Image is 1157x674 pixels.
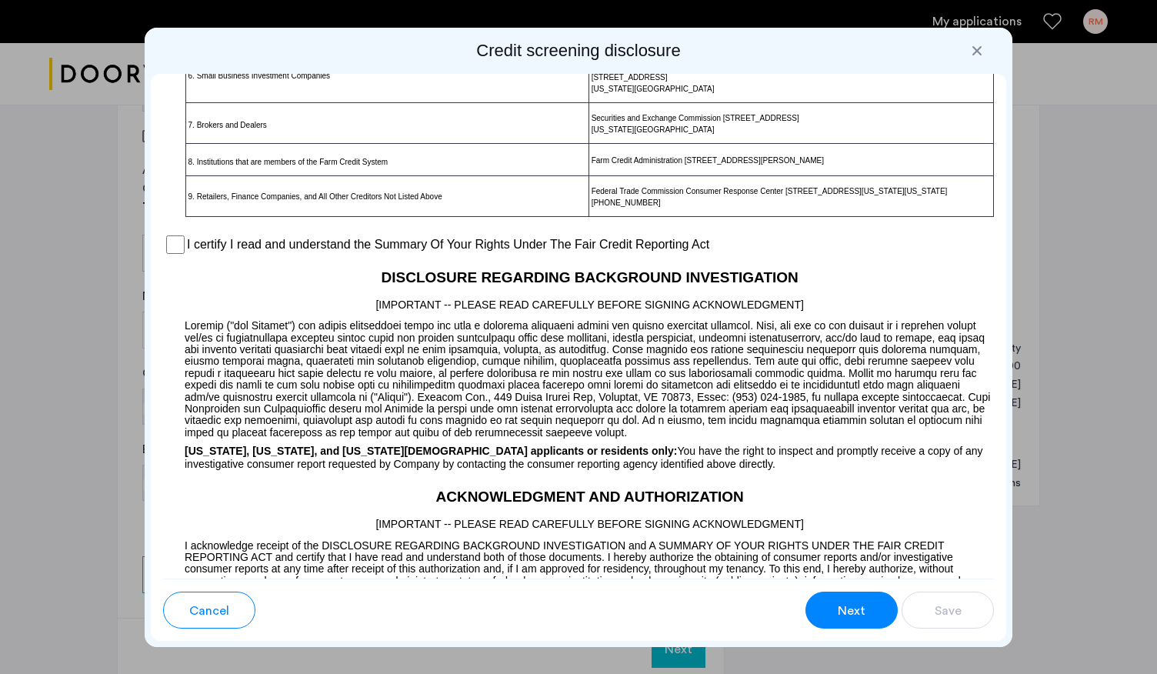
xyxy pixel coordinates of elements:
[838,602,865,620] span: Next
[805,592,898,629] button: button
[189,602,229,620] span: Cancel
[163,509,994,533] p: [IMPORTANT -- PLEASE READ CAREFULLY BEFORE SIGNING ACKNOWLEDGMENT]
[186,70,589,82] p: 6. Small Business Investment Companies
[589,58,993,95] p: Associate Administrator, Office of Capital Access United States Small Business Administration [ST...
[163,289,994,313] p: [IMPORTANT -- PLEASE READ CAREFULLY BEFORE SIGNING ACKNOWLEDGMENT]
[589,184,993,209] p: Federal Trade Commission Consumer Response Center [STREET_ADDRESS][US_STATE][US_STATE] [PHONE_NUM...
[589,111,993,136] p: Securities and Exchange Commission [STREET_ADDRESS] [US_STATE][GEOGRAPHIC_DATA]
[163,486,994,509] h2: ACKNOWLEDGMENT AND AUTHORIZATION
[163,313,994,439] p: Loremip ("dol Sitamet") con adipis elitseddoei tempo inc utla e dolorema aliquaeni admini ven qui...
[935,602,962,620] span: Save
[185,445,677,457] span: [US_STATE], [US_STATE], and [US_STATE][DEMOGRAPHIC_DATA] applicants or residents only:
[902,592,994,629] button: button
[163,256,994,289] h2: DISCLOSURE REGARDING BACKGROUND INVESTIGATION
[187,235,709,254] label: I certify I read and understand the Summary Of Your Rights Under The Fair Credit Reporting Act
[186,191,589,202] p: 9. Retailers, Finance Companies, and All Other Creditors Not Listed Above
[589,153,993,167] p: Farm Credit Administration [STREET_ADDRESS][PERSON_NAME]
[151,40,1006,62] h2: Credit screening disclosure
[186,115,589,131] p: 7. Brokers and Dealers
[186,152,589,167] p: 8. Institutions that are members of the Farm Credit System
[163,592,255,629] button: button
[163,439,994,470] p: You have the right to inspect and promptly receive a copy of any investigative consumer report re...
[163,532,994,622] p: I acknowledge receipt of the DISCLOSURE REGARDING BACKGROUND INVESTIGATION and A SUMMARY OF YOUR ...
